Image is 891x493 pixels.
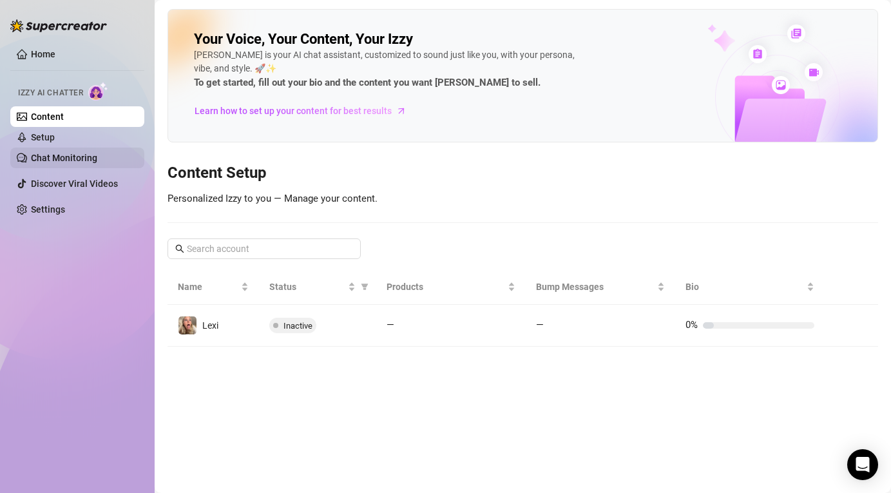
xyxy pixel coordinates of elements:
[10,19,107,32] img: logo-BBDzfeDw.svg
[168,193,378,204] span: Personalized Izzy to you — Manage your content.
[387,319,394,331] span: —
[195,104,392,118] span: Learn how to set up your content for best results
[526,269,675,305] th: Bump Messages
[31,111,64,122] a: Content
[88,82,108,101] img: AI Chatter
[376,269,526,305] th: Products
[178,316,196,334] img: Lexi
[31,132,55,142] a: Setup
[358,277,371,296] span: filter
[269,280,345,294] span: Status
[187,242,343,256] input: Search account
[194,48,580,91] div: [PERSON_NAME] is your AI chat assistant, customized to sound just like you, with your persona, vi...
[168,269,259,305] th: Name
[361,283,369,291] span: filter
[387,280,505,294] span: Products
[31,204,65,215] a: Settings
[536,280,655,294] span: Bump Messages
[675,269,825,305] th: Bio
[395,104,408,117] span: arrow-right
[18,87,83,99] span: Izzy AI Chatter
[283,321,312,331] span: Inactive
[202,320,218,331] span: Lexi
[536,319,544,331] span: —
[194,30,413,48] h2: Your Voice, Your Content, Your Izzy
[31,179,118,189] a: Discover Viral Videos
[31,153,97,163] a: Chat Monitoring
[194,77,541,88] strong: To get started, fill out your bio and the content you want [PERSON_NAME] to sell.
[685,319,698,331] span: 0%
[685,280,804,294] span: Bio
[175,244,184,253] span: search
[178,280,238,294] span: Name
[259,269,376,305] th: Status
[678,10,877,142] img: ai-chatter-content-library-cLFOSyPT.png
[194,101,416,121] a: Learn how to set up your content for best results
[847,449,878,480] div: Open Intercom Messenger
[168,163,878,184] h3: Content Setup
[31,49,55,59] a: Home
